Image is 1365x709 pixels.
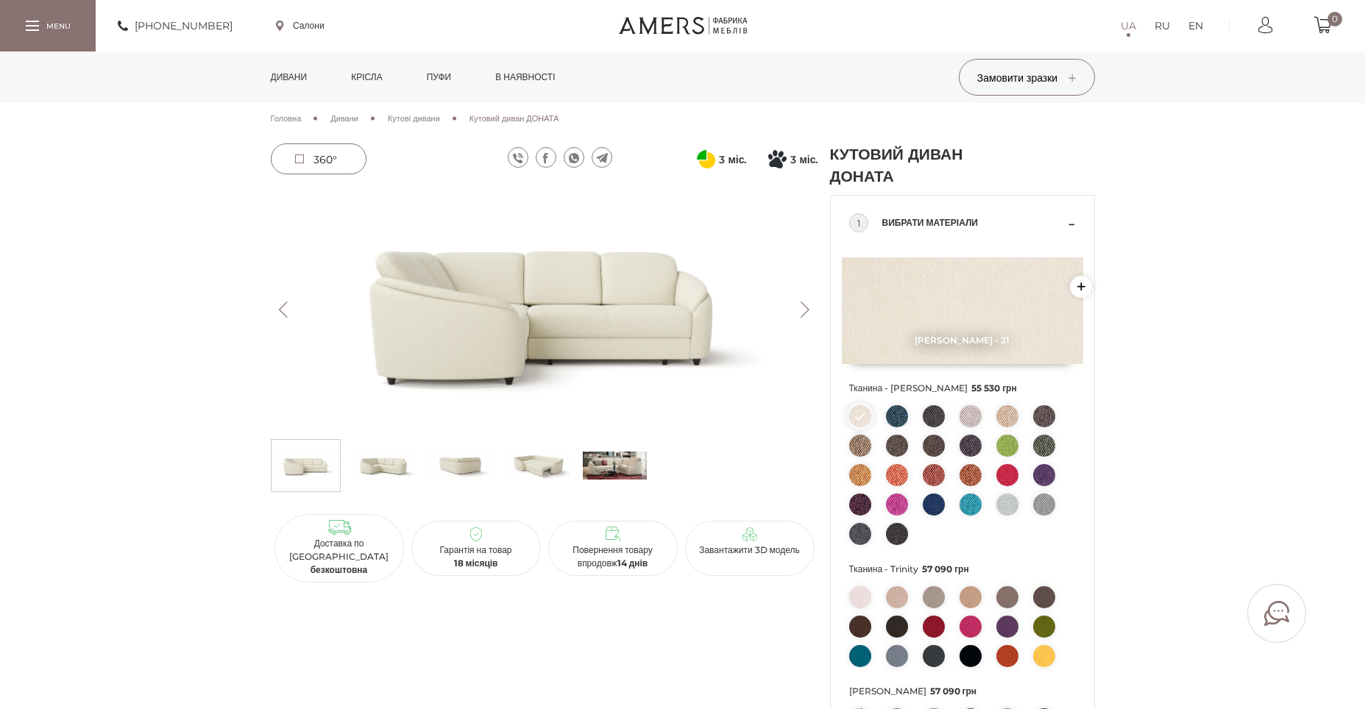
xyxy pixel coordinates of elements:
[271,112,302,125] a: Головна
[484,51,566,103] a: в наявності
[849,682,1076,701] span: [PERSON_NAME]
[697,150,715,168] svg: Оплата частинами від ПриватБанку
[454,557,498,569] b: 18 місяців
[330,113,358,124] span: Дивани
[849,379,1076,398] span: Тканина - [PERSON_NAME]
[849,560,1076,579] span: Тканина - Trinity
[330,112,358,125] a: Дивани
[274,443,338,488] img: Кутовий диван ДОНАТА s-0
[842,257,1083,364] img: Etna - 21
[959,59,1095,96] button: Замовити зразки
[882,214,1065,232] span: Вибрати матеріали
[506,443,570,488] img: Кутовий диван ДОНАТА s-3
[554,544,672,570] p: Повернення товару впродовж
[564,147,584,168] a: whatsapp
[271,143,366,174] a: 360°
[790,151,818,168] span: 3 міс.
[313,153,337,166] span: 360°
[388,113,440,124] span: Кутові дивани
[1188,17,1203,35] a: EN
[617,557,648,569] b: 14 днів
[536,147,556,168] a: facebook
[271,188,818,432] img: Кутовий диван ДОНАТА -0
[849,213,868,232] div: 1
[592,147,612,168] a: telegram
[1121,17,1136,35] a: UA
[311,564,368,575] b: безкоштовна
[340,51,393,103] a: Крісла
[508,147,528,168] a: viber
[977,71,1076,85] span: Замовити зразки
[930,685,977,696] span: 57 090 грн
[271,302,297,318] button: Previous
[417,544,535,570] p: Гарантія на товар
[719,151,746,168] span: 3 міс.
[793,302,818,318] button: Next
[768,150,787,168] svg: Покупка частинами від Монобанку
[842,335,1083,346] span: [PERSON_NAME] - 21
[388,112,440,125] a: Кутові дивани
[260,51,319,103] a: Дивани
[276,19,325,32] a: Салони
[1327,12,1342,26] span: 0
[416,51,463,103] a: Пуфи
[118,17,233,35] a: [PHONE_NUMBER]
[583,443,647,488] img: s_
[428,443,492,488] img: Кутовий диван ДОНАТА s-2
[971,382,1017,393] span: 55 530 грн
[691,544,809,557] p: Завантажити 3D модель
[1155,17,1170,35] a: RU
[271,113,302,124] span: Головна
[922,563,969,574] span: 57 090 грн
[351,443,415,488] img: Кутовий диван ДОНАТА s-1
[830,143,999,188] h1: Кутовий диван ДОНАТА
[280,537,398,577] p: Доставка по [GEOGRAPHIC_DATA]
